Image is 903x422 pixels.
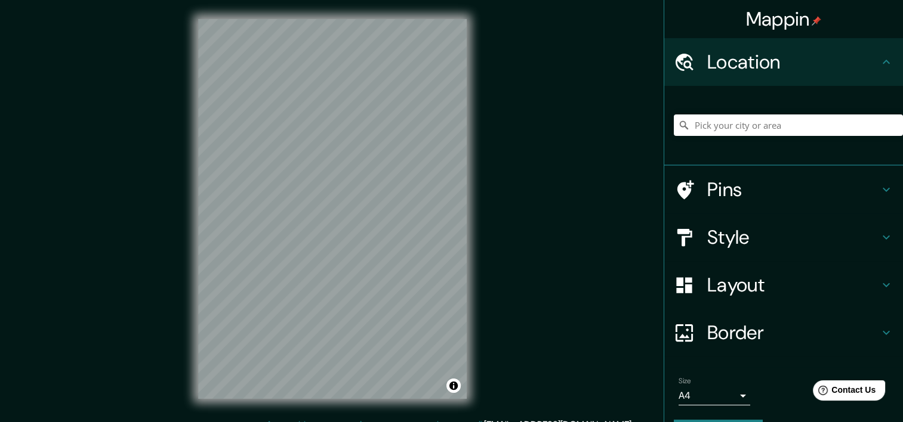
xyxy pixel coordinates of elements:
h4: Location [707,50,879,74]
div: Pins [664,166,903,213]
div: Layout [664,261,903,309]
div: A4 [679,386,750,405]
button: Toggle attribution [446,378,461,393]
canvas: Map [198,19,467,399]
div: Style [664,213,903,261]
div: Location [664,38,903,86]
iframe: Help widget launcher [797,376,890,409]
label: Size [679,376,691,386]
input: Pick your city or area [674,114,903,136]
img: pin-icon.png [812,16,821,26]
h4: Style [707,225,879,249]
div: Border [664,309,903,356]
h4: Border [707,321,879,345]
h4: Mappin [746,7,822,31]
h4: Pins [707,178,879,201]
h4: Layout [707,273,879,297]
